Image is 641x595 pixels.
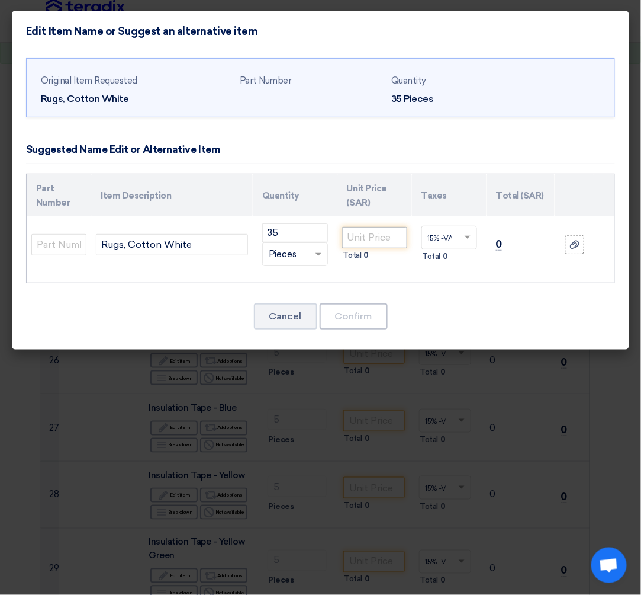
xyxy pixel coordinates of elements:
font: Quantity [262,190,299,201]
ng-select: VAT [421,226,477,249]
font: 0 [443,252,448,261]
font: Part Number [36,183,70,208]
font: Total [423,252,441,261]
font: Pieces [269,249,297,260]
font: Total (SAR) [496,190,545,201]
button: Confirm [320,303,388,330]
font: 0 [496,238,503,250]
div: Open chat [591,548,627,583]
font: Part Number [240,75,292,86]
font: Unit Price (SAR) [347,183,387,208]
font: Taxes [421,190,447,201]
font: 35 Pieces [391,93,434,104]
font: Original Item Requested [41,75,137,86]
font: Quantity [391,75,426,86]
font: Confirm [335,311,372,322]
input: Add Item Description [96,234,248,255]
font: Total [343,251,362,260]
font: 0 [363,251,369,260]
input: Part Number [31,234,86,255]
font: Item Description [101,190,171,201]
input: Unit Price [342,227,407,248]
font: Cancel [269,311,302,322]
font: Rugs, Cotton White [41,93,128,104]
button: Cancel [254,303,317,330]
font: Suggested Name Edit or Alternative Item [26,143,220,155]
font: Edit Item Name or Suggest an alternative item [26,25,257,38]
input: RFQ_STEP1.ITEMS.2.AMOUNT_TITLE [262,223,328,242]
